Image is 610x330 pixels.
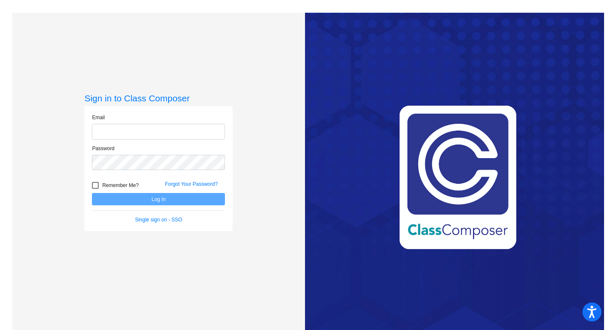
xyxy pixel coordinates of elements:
button: Log In [92,193,225,205]
h3: Sign in to Class Composer [84,93,233,103]
label: Password [92,145,114,152]
label: Email [92,114,105,121]
span: Remember Me? [102,180,139,190]
a: Forgot Your Password? [165,181,218,187]
a: Single sign on - SSO [135,217,182,223]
